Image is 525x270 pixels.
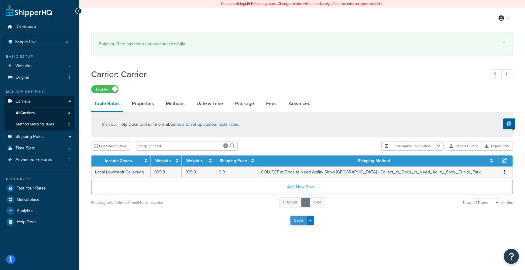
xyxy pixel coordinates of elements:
[381,142,444,151] button: Customize Table View
[279,197,302,207] a: Previous
[68,63,70,69] span: 2
[5,183,74,194] a: Test Your Rates
[15,157,52,162] span: Advanced Features
[503,118,515,129] button: Show Help Docs
[358,158,390,164] a: Shipping Method
[215,166,258,178] td: 0.01
[129,96,157,111] a: Properties
[68,146,70,151] span: 0
[462,198,472,207] span: Show
[5,154,74,166] li: Advanced Features
[501,198,513,207] span: entries
[446,142,482,151] button: Import CSV
[91,96,123,112] a: Table Rates
[91,68,479,80] h1: Carrier: Carrier
[17,186,46,191] span: Test Your Rates
[182,166,215,178] td: 999.9
[5,217,74,227] a: Help Docs
[105,158,132,164] a: Include Zones
[5,176,74,182] div: Resources
[15,75,29,80] span: Origins
[5,119,74,130] li: Method Merging Rules
[15,134,44,139] span: Shipping Rules
[5,72,74,83] a: Origins3
[155,158,172,164] a: Weight >
[5,143,74,154] a: Time Slots0
[501,69,513,79] a: Next Record
[257,166,496,178] td: COLLECT at Dogs in Need Agility Show [GEOGRAPHIC_DATA] - Collect_at_Dogs_in_Need_Agility_Show_Tri...
[245,1,252,6] b: LIVE
[177,121,238,128] a: how to set up custom table rates
[5,108,74,119] a: AllCarriers4
[5,96,74,107] a: Carriers
[5,54,74,59] div: Basic Setup
[91,198,163,207] div: Showing 1 to 1 of 1 (filtered from 64 total records)
[91,180,513,194] button: Add New Row +
[5,194,74,205] a: Marketplace
[68,157,70,162] span: 2
[68,75,70,80] span: 3
[15,24,36,29] span: Dashboard
[5,89,74,94] div: Manage Shipping
[263,96,280,111] a: Fees
[163,96,187,111] a: Methods
[5,143,74,154] li: Time Slots
[16,111,35,116] span: All Carriers
[283,199,298,205] span: Previous
[17,220,36,225] span: Help Docs
[5,131,74,142] a: Shipping Rules
[15,63,33,69] span: Websites
[151,166,182,178] td: 999.8
[15,39,37,45] span: Scope: Live
[503,40,505,45] a: ×
[310,197,325,207] a: Next
[490,69,502,79] a: Previous Record
[286,96,314,111] a: Advanced
[194,96,226,111] a: Date & Time
[5,72,74,83] li: Origins
[91,166,151,178] td: Local Lowestoft Collection
[5,96,74,131] li: Carriers
[15,146,35,151] span: Time Slots
[5,154,74,166] a: Advanced Features2
[5,60,74,72] li: Websites
[5,21,74,32] a: Dashboard
[99,40,505,48] div: Shipping Rate has been updated successfully
[17,208,33,214] span: Analytics
[136,142,238,151] input: Search
[91,86,118,93] label: Enabled
[102,121,239,128] p: Visit our Help Docs to learn more about .
[16,122,54,127] span: Method Merging Rules
[290,216,307,225] button: Save
[91,142,130,151] button: Full Screen View
[5,205,74,216] a: Analytics
[314,199,321,205] span: Next
[232,96,257,111] a: Package
[17,197,39,202] span: Marketplace
[5,60,74,72] a: Websites2
[68,122,70,127] span: 3
[186,158,205,164] a: Weight <=
[5,119,74,130] a: Method Merging Rules3
[301,197,310,207] a: 1
[482,142,513,151] button: Export CSV
[504,249,519,264] button: Open Resource Center
[68,111,70,116] span: 4
[15,99,30,104] span: Carriers
[220,158,247,164] a: Shipping Price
